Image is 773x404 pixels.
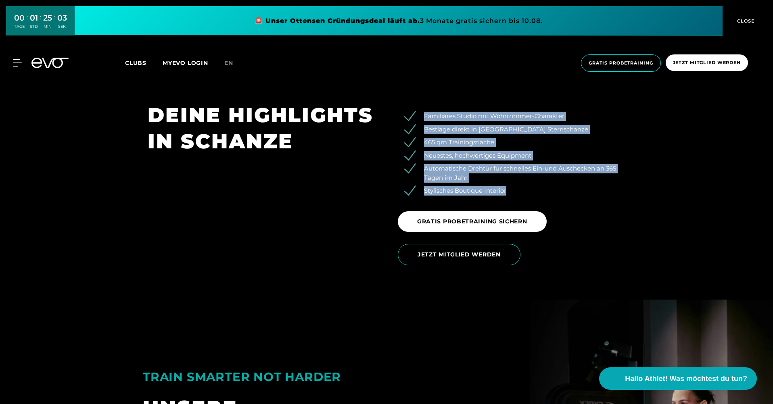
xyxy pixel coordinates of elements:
[735,17,755,25] span: CLOSE
[398,205,550,238] a: GRATIS PROBETRAINING SICHERN
[224,59,233,67] span: en
[579,54,663,72] a: Gratis Probetraining
[673,59,741,66] span: Jetzt Mitglied werden
[410,125,625,134] li: Bestlage direkt in [GEOGRAPHIC_DATA] Sternschanze
[57,24,67,29] div: SEK
[723,6,767,35] button: CLOSE
[30,24,38,29] div: STD
[14,24,25,29] div: TAGE
[125,59,146,67] span: Clubs
[589,60,653,67] span: Gratis Probetraining
[625,373,747,384] span: Hallo Athlet! Was möchtest du tun?
[14,12,25,24] div: 00
[410,151,625,160] li: Neuestes, hochwertiges Equipment
[57,12,67,24] div: 03
[410,186,625,196] li: Stylisches Boutique Interior
[663,54,750,72] a: Jetzt Mitglied werden
[224,58,243,68] a: en
[410,164,625,182] li: Automatische Drehtür für schnelles Ein-und Auschecken an 365 Tagen im Jahr
[398,238,524,271] a: JETZT MITGLIED WERDEN
[43,12,52,24] div: 25
[125,59,163,67] a: Clubs
[30,12,38,24] div: 01
[54,13,55,34] div: :
[599,367,757,390] button: Hallo Athlet! Was möchtest du tun?
[410,138,625,147] li: 465 qm Trainingsfläche
[143,370,341,384] strong: TRAIN SMARTER NOT HARDER
[163,59,208,67] a: MYEVO LOGIN
[410,112,625,121] li: Familiäres Studio mit Wohnzimmer-Charakter
[40,13,41,34] div: :
[148,102,375,154] h1: DEINE HIGHLIGHTS IN SCHANZE
[417,217,527,226] span: GRATIS PROBETRAINING SICHERN
[418,250,501,259] span: JETZT MITGLIED WERDEN
[43,24,52,29] div: MIN
[27,13,28,34] div: :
